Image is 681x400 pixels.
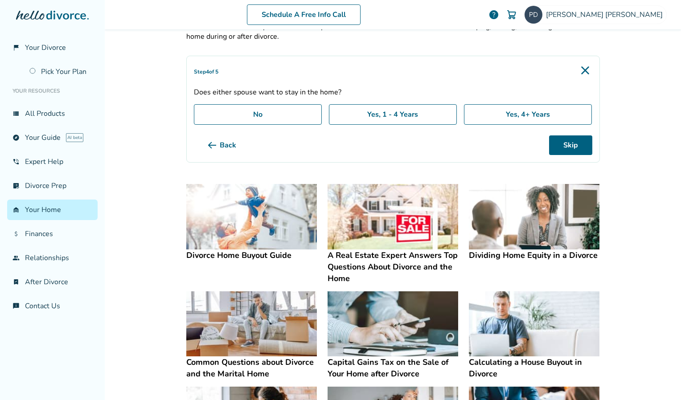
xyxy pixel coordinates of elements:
[7,37,98,58] a: flag_2Your Divorce
[12,134,20,141] span: explore
[194,135,250,155] button: Back
[469,356,599,380] h4: Calculating a House Buyout in Divorce
[7,103,98,124] a: view_listAll Products
[328,184,458,284] a: A Real Estate Expert Answers Top Questions About Divorce and the HomeA Real Estate Expert Answers...
[12,206,20,213] span: garage_home
[469,291,599,357] img: Calculating a House Buyout in Divorce
[328,291,458,357] img: Capital Gains Tax on the Sale of Your Home after Divorce
[464,104,592,125] label: Yes, 4+ Years
[636,357,681,400] iframe: Chat Widget
[7,176,98,196] a: list_alt_checkDivorce Prep
[247,4,361,25] a: Schedule A Free Info Call
[328,356,458,380] h4: Capital Gains Tax on the Sale of Your Home after Divorce
[186,184,317,249] img: Divorce Home Buyout Guide
[7,248,98,268] a: groupRelationships
[12,302,20,310] span: chat_info
[488,9,499,20] a: help
[12,110,20,117] span: view_list
[186,356,317,380] h4: Common Questions about Divorce and the Marital Home
[12,278,20,286] span: bookmark_check
[7,200,98,220] a: garage_homeYour Home
[66,133,83,142] span: AI beta
[186,291,317,380] a: Common Questions about Divorce and the Marital HomeCommon Questions about Divorce and the Marital...
[546,10,666,20] span: [PERSON_NAME] [PERSON_NAME]
[328,184,458,249] img: A Real Estate Expert Answers Top Questions About Divorce and the Home
[12,44,20,51] span: flag_2
[328,291,458,380] a: Capital Gains Tax on the Sale of Your Home after DivorceCapital Gains Tax on the Sale of Your Hom...
[186,249,317,261] h4: Divorce Home Buyout Guide
[469,184,599,261] a: Dividing Home Equity in a DivorceDividing Home Equity in a Divorce
[12,254,20,261] span: group
[7,82,98,100] li: Your Resources
[25,43,66,53] span: Your Divorce
[7,127,98,148] a: exploreYour GuideAI beta
[186,291,317,357] img: Common Questions about Divorce and the Marital Home
[186,184,317,261] a: Divorce Home Buyout GuideDivorce Home Buyout Guide
[469,291,599,380] a: Calculating a House Buyout in DivorceCalculating a House Buyout in Divorce
[469,249,599,261] h4: Dividing Home Equity in a Divorce
[469,184,599,249] img: Dividing Home Equity in a Divorce
[328,249,458,284] h4: A Real Estate Expert Answers Top Questions About Divorce and the Home
[7,296,98,316] a: chat_infoContact Us
[7,272,98,292] a: bookmark_checkAfter Divorce
[506,9,517,20] img: Cart
[194,87,592,97] p: Does either spouse want to stay in the home?
[525,6,542,24] img: paigedale22@gmail.com
[194,104,322,125] label: No
[12,158,20,165] span: phone_in_talk
[7,224,98,244] a: attach_moneyFinances
[194,66,218,77] span: Step 4 of 5
[329,104,457,125] label: Yes, 1 - 4 Years
[7,151,98,172] a: phone_in_talkExpert Help
[12,182,20,189] span: list_alt_check
[12,230,20,237] span: attach_money
[549,135,592,155] button: Skip
[578,63,592,78] img: Close
[24,61,98,82] a: Pick Your Plan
